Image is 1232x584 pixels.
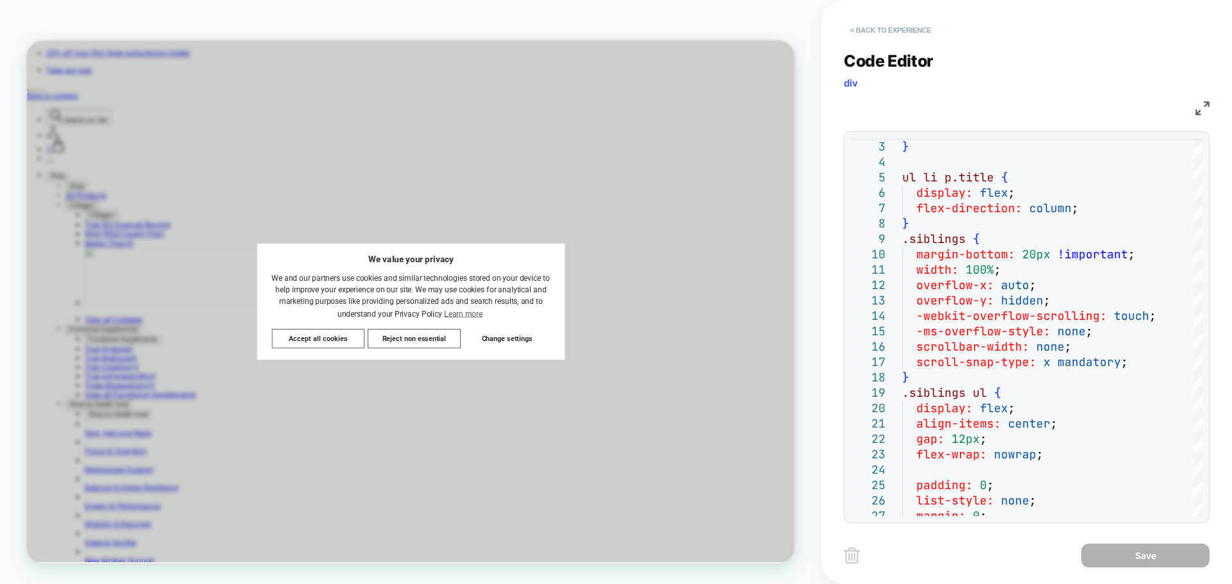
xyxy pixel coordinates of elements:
span: 0 [973,508,980,523]
button: Accept all cookies [327,384,450,410]
span: flex-wrap: [916,447,987,462]
span: ; [1149,308,1156,323]
span: -ms-overflow-style: [916,324,1050,338]
span: div [844,77,858,89]
div: 25 [851,478,886,493]
span: { [1001,170,1008,185]
span: overflow-y: [916,293,994,308]
span: ; [1029,278,1036,292]
span: ; [994,262,1001,277]
div: 20 [851,401,886,416]
span: li [923,170,937,185]
div: 17 [851,355,886,370]
span: none [1036,339,1065,354]
span: ; [1128,247,1135,262]
span: overflow-x: [916,278,994,292]
div: 26 [851,493,886,508]
span: ; [987,478,994,492]
div: 23 [851,447,886,462]
span: align-items: [916,416,1001,431]
span: width: [916,262,959,277]
span: ; [980,431,987,446]
span: padding: [916,478,973,492]
span: We and our partners use cookies and similar technologies stored on your device to help improve yo... [322,308,702,374]
span: gap: [916,431,945,446]
button: Save [1081,544,1210,567]
span: } [902,139,909,154]
div: 7 [851,201,886,216]
div: 4 [851,154,886,170]
span: ; [980,508,987,523]
span: ; [1043,293,1050,308]
div: 13 [851,293,886,308]
span: x [1043,355,1050,369]
span: hidden [1001,293,1043,308]
a: Learn more [554,355,609,374]
button: < Back to experience [844,20,937,40]
span: { [994,385,1001,400]
div: 14 [851,308,886,324]
span: p.title [945,170,994,185]
span: mandatory [1057,355,1121,369]
span: none [1057,324,1086,338]
span: ; [1086,324,1093,338]
div: 22 [851,431,886,447]
span: ; [1029,493,1036,508]
div: 3 [851,139,886,154]
span: ; [1008,185,1015,200]
img: delete [844,547,860,563]
span: ul [973,385,987,400]
span: display: [916,185,973,200]
span: ul [902,170,916,185]
span: flex [980,185,1008,200]
div: 15 [851,324,886,339]
span: .siblings [902,385,966,400]
div: We value your privacy [322,285,702,297]
div: 18 [851,370,886,385]
div: 11 [851,262,886,278]
div: 16 [851,339,886,355]
div: 12 [851,278,886,293]
img: fullscreen [1195,101,1210,115]
span: margin-bottom: [916,247,1015,262]
span: scroll-snap-type: [916,355,1036,369]
span: flex [980,401,1008,415]
div: 21 [851,416,886,431]
span: display: [916,401,973,415]
div: 8 [851,216,886,231]
span: ; [1036,447,1043,462]
span: -webkit-overflow-scrolling: [916,308,1107,323]
span: auto [1001,278,1029,292]
span: ; [1121,355,1128,369]
span: flex-direction: [916,201,1022,215]
span: center [1008,416,1050,431]
span: } [902,370,909,385]
span: nowrap [994,447,1036,462]
span: Code Editor [844,51,934,71]
div: 6 [851,185,886,201]
span: } [902,216,909,231]
span: 0 [980,478,987,492]
span: margin: [916,508,966,523]
button: Change settings [578,384,702,410]
span: ; [1008,401,1015,415]
span: list-style: [916,493,994,508]
span: { [973,231,980,246]
div: 9 [851,231,886,247]
div: 27 [851,508,886,524]
span: 100% [966,262,994,277]
span: ; [1065,339,1072,354]
span: column [1029,201,1072,215]
span: scrollbar-width: [916,339,1029,354]
div: 24 [851,462,886,478]
span: ; [1050,416,1057,431]
span: touch [1114,308,1149,323]
span: .siblings [902,231,966,246]
span: !important [1057,247,1128,262]
span: 12px [952,431,980,446]
button: Reject non essential [454,384,578,410]
div: 10 [851,247,886,262]
span: 20px [1022,247,1050,262]
span: ; [1072,201,1079,215]
span: none [1001,493,1029,508]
